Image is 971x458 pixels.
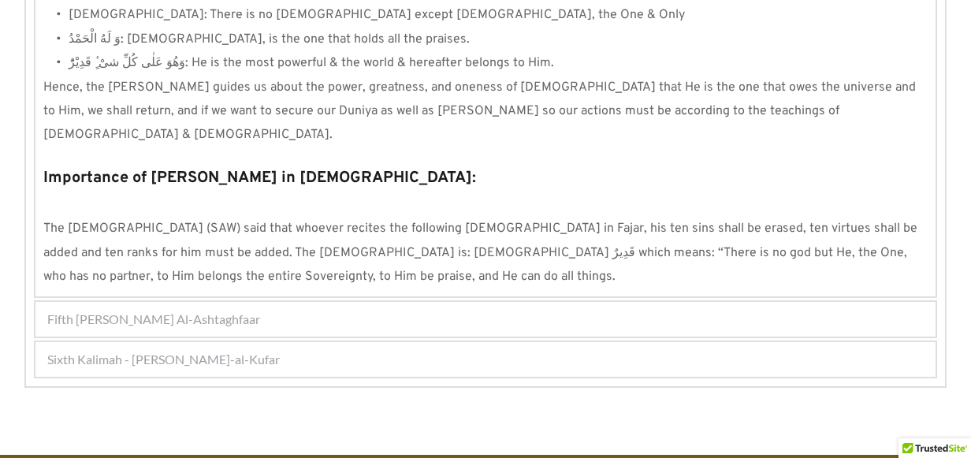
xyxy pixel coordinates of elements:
span: وَهُوَ عَلٰى كُلِّ شیْ ٍٔ قَدِیْرٌؕ: He is the most powerful & the world & hereafter belongs to Him. [69,55,554,71]
strong: Importance of [PERSON_NAME] in [DEMOGRAPHIC_DATA]: [43,168,476,188]
span: [DEMOGRAPHIC_DATA]: There is no [DEMOGRAPHIC_DATA] except [DEMOGRAPHIC_DATA], the One & Only [69,7,685,23]
span: Sixth Kalimah - [PERSON_NAME]-al-Kufar [47,350,280,369]
span: Hence, the [PERSON_NAME] guides us about the power, greatness, and oneness of [DEMOGRAPHIC_DATA] ... [43,80,919,143]
span: وَ لَهُ الْحَمْدُ: [DEMOGRAPHIC_DATA], is the one that holds all the praises. [69,32,470,47]
span: Fifth [PERSON_NAME] Al-Ashtaghfaar [47,310,260,329]
span: The [DEMOGRAPHIC_DATA] (SAW) said that whoever recites the following [DEMOGRAPHIC_DATA] in Fajar,... [43,221,921,285]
